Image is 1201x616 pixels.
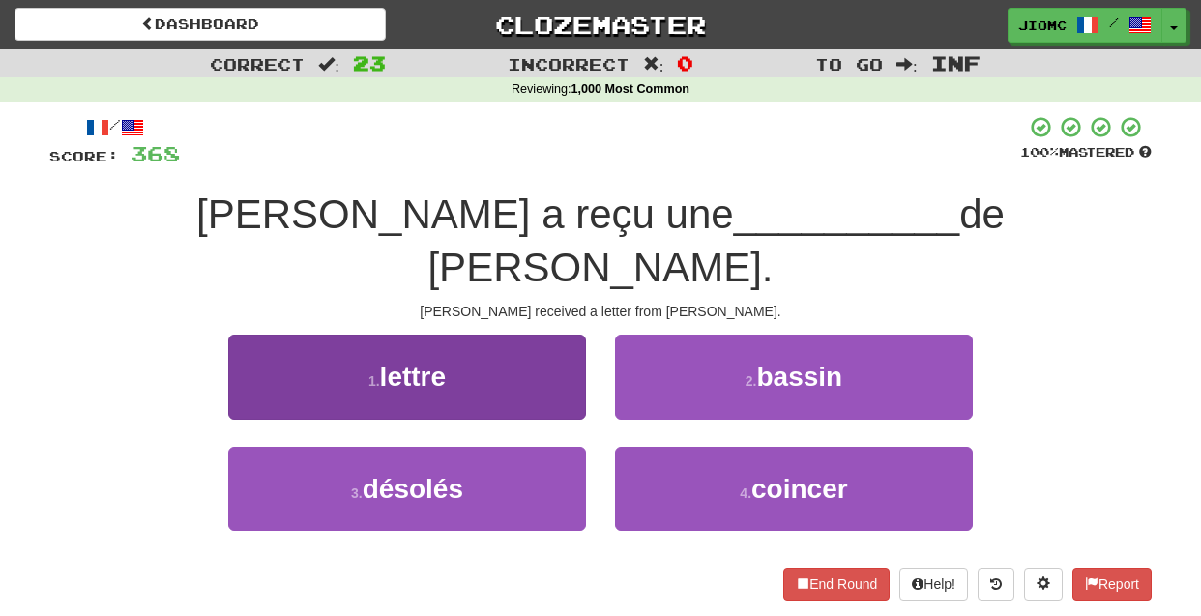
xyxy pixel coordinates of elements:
span: 100 % [1020,144,1059,160]
span: : [643,56,664,73]
span: de [PERSON_NAME]. [427,191,1004,290]
a: Clozemaster [415,8,786,42]
strong: 1,000 Most Common [571,82,689,96]
button: Report [1072,568,1152,601]
div: / [49,115,180,139]
button: End Round [783,568,890,601]
a: Dashboard [15,8,386,41]
button: 4.coincer [615,447,973,531]
small: 1 . [368,373,380,389]
span: __________ [734,191,960,237]
span: JioMc [1018,16,1067,34]
button: 3.désolés [228,447,586,531]
span: : [318,56,339,73]
span: 0 [677,51,693,74]
span: Incorrect [508,54,630,73]
button: 2.bassin [615,335,973,419]
span: lettre [380,362,446,392]
div: [PERSON_NAME] received a letter from [PERSON_NAME]. [49,302,1152,321]
span: To go [815,54,883,73]
span: [PERSON_NAME] a reçu une [196,191,734,237]
small: 3 . [351,485,363,501]
button: Help! [899,568,968,601]
span: bassin [756,362,842,392]
div: Mastered [1020,144,1152,161]
span: 23 [353,51,386,74]
button: 1.lettre [228,335,586,419]
span: Inf [931,51,981,74]
span: Score: [49,148,119,164]
span: coincer [751,474,848,504]
a: JioMc / [1008,8,1162,43]
span: désolés [363,474,463,504]
span: Correct [210,54,305,73]
button: Round history (alt+y) [978,568,1014,601]
small: 4 . [740,485,751,501]
span: / [1109,15,1119,29]
span: 368 [131,141,180,165]
span: : [896,56,918,73]
small: 2 . [746,373,757,389]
